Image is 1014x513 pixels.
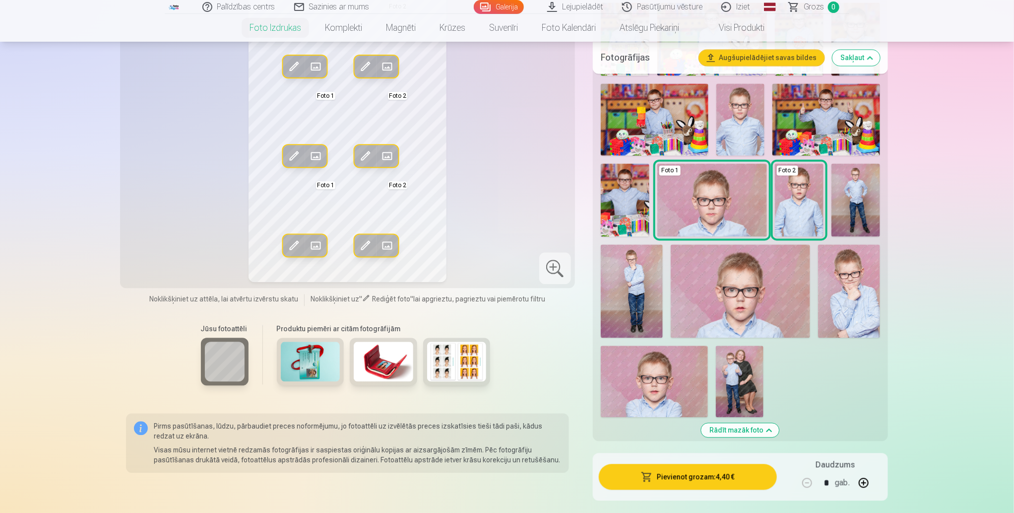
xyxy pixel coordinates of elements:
span: Noklikšķiniet uz [311,295,359,303]
h6: Produktu piemēri ar citām fotogrāfijām [273,324,495,334]
a: Atslēgu piekariņi [608,14,691,42]
h5: Daudzums [816,459,855,471]
button: Rādīt mazāk foto [701,423,779,437]
button: Augšupielādējiet savas bildes [699,50,824,66]
p: Visas mūsu internet vietnē redzamās fotogrāfijas ir saspiestas oriģinālu kopijas ar aizsargājošām... [154,445,561,465]
div: Foto 2 [777,165,798,175]
a: Komplekti [313,14,374,42]
span: Noklikšķiniet uz attēla, lai atvērtu izvērstu skatu [149,294,298,304]
span: Grozs [804,1,824,13]
a: Foto kalendāri [530,14,608,42]
span: Rediģēt foto [372,295,410,303]
span: 0 [828,1,839,13]
span: " [410,295,413,303]
a: Suvenīri [477,14,530,42]
img: /fa1 [169,4,180,10]
div: gab. [835,471,850,495]
h6: Jūsu fotoattēli [201,324,249,334]
a: Foto izdrukas [238,14,313,42]
div: Foto 1 [659,165,681,175]
button: Pievienot grozam:4,40 € [599,464,777,490]
span: lai apgrieztu, pagrieztu vai piemērotu filtru [413,295,545,303]
span: " [359,295,362,303]
a: Krūzes [428,14,477,42]
a: Visi produkti [691,14,776,42]
h5: Fotogrāfijas [601,51,691,65]
p: Pirms pasūtīšanas, lūdzu, pārbaudiet preces noformējumu, jo fotoattēli uz izvēlētās preces izskat... [154,421,561,441]
a: Magnēti [374,14,428,42]
button: Sakļaut [832,50,880,66]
